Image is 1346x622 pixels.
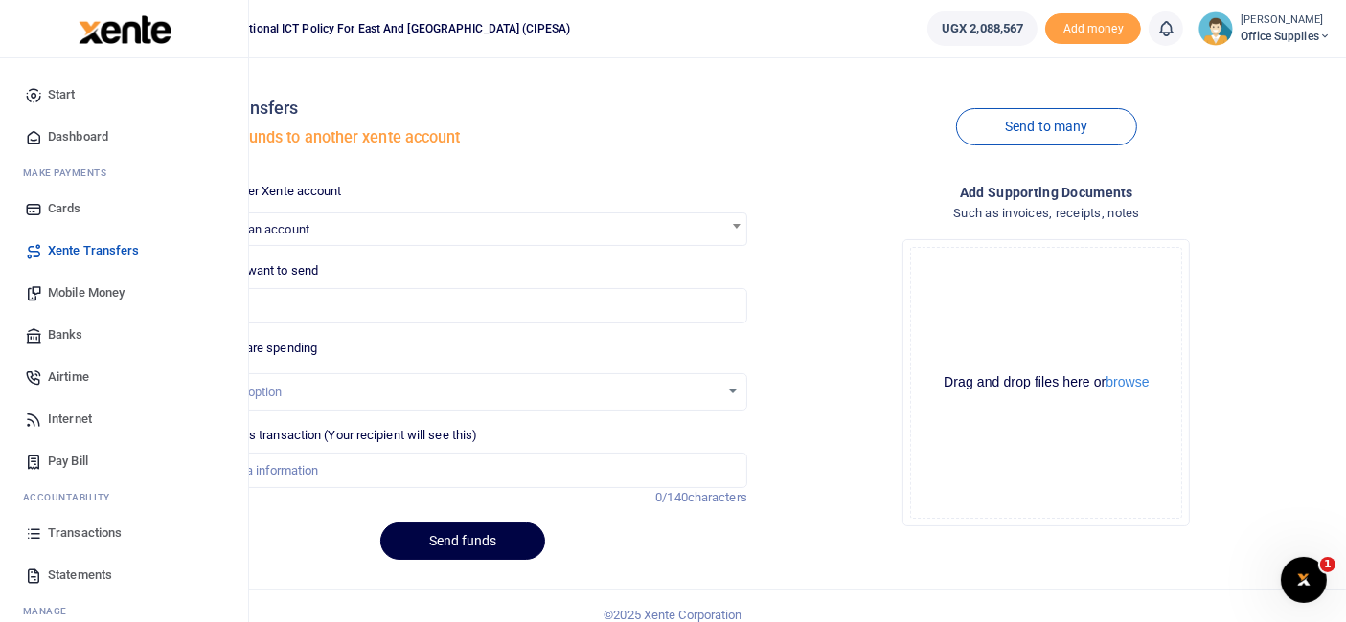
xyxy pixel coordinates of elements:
[48,523,122,543] span: Transactions
[902,239,1190,526] div: File Uploader
[1320,557,1335,572] span: 1
[115,20,578,37] span: Collaboration on International ICT Policy For East and [GEOGRAPHIC_DATA] (CIPESA)
[48,127,108,146] span: Dashboard
[15,158,233,188] li: M
[15,356,233,398] a: Airtime
[380,522,545,560] button: Send funds
[1198,11,1233,46] img: profile-user
[927,11,1038,46] a: UGX 2,088,567
[33,604,68,618] span: anage
[48,410,92,429] span: Internet
[1045,13,1141,45] span: Add money
[179,128,747,147] h5: Transfer funds to another xente account
[1281,557,1327,603] iframe: Intercom live chat
[1241,12,1331,29] small: [PERSON_NAME]
[79,15,171,44] img: logo-large
[48,85,76,104] span: Start
[180,213,746,243] span: Search for an account
[1198,11,1331,46] a: profile-user [PERSON_NAME] Office Supplies
[1045,13,1141,45] li: Toup your wallet
[179,212,747,246] span: Search for an account
[942,19,1023,38] span: UGX 2,088,567
[48,367,89,387] span: Airtime
[77,21,171,35] a: logo-small logo-large logo-large
[179,453,747,489] input: Enter extra information
[15,482,233,512] li: Ac
[48,566,112,585] span: Statements
[179,288,747,324] input: UGX
[48,199,81,218] span: Cards
[15,314,233,356] a: Banks
[911,373,1181,391] div: Drag and drop files here or
[688,490,747,504] span: characters
[763,203,1331,224] h4: Such as invoices, receipts, notes
[15,554,233,596] a: Statements
[15,512,233,554] a: Transactions
[763,182,1331,203] h4: Add supporting Documents
[15,272,233,314] a: Mobile Money
[179,426,478,445] label: Memo for this transaction (Your recipient will see this)
[1241,28,1331,45] span: Office Supplies
[48,452,88,471] span: Pay Bill
[15,230,233,272] a: Xente Transfers
[48,283,125,302] span: Mobile Money
[179,182,342,201] label: Select another Xente account
[956,108,1136,145] a: Send to many
[655,490,688,504] span: 0/140
[48,241,140,260] span: Xente Transfers
[15,398,233,440] a: Internet
[1045,20,1141,34] a: Add money
[194,383,719,402] div: Select an option
[15,440,233,482] a: Pay Bill
[33,166,107,180] span: ake Payments
[1106,375,1149,389] button: browse
[37,490,110,504] span: countability
[48,325,83,344] span: Banks
[179,98,747,119] h4: Xente transfers
[920,11,1045,46] li: Wallet ballance
[15,116,233,158] a: Dashboard
[15,74,233,116] a: Start
[15,188,233,230] a: Cards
